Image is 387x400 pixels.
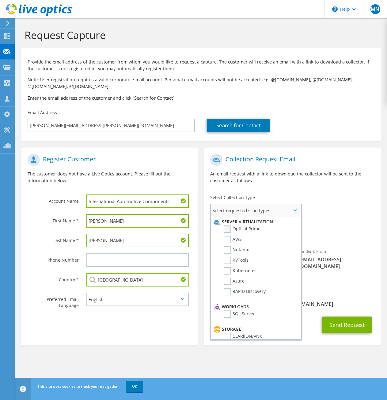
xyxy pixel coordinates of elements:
div: Sender & From [293,245,381,273]
label: First Name * [28,214,79,224]
li: Server Virtualization [212,218,298,225]
div: CC & Reply To [204,289,381,310]
h3: Enter the email address of the customer and click “Search for Contact”. [28,94,375,101]
label: Azure [224,278,245,285]
label: Email Address [28,110,57,116]
li: Workloads [212,303,298,310]
p: Provide the email address of the customer from whom you would like to request a capture. The cust... [28,59,375,72]
p: The customer does not have a Live Optics account. Please fill out the information below. [28,171,192,184]
label: Optical Prime [224,225,260,233]
button: Send Request [322,317,372,333]
span: This site uses cookies to track your navigation. [37,384,120,389]
label: SQL Server [224,310,255,318]
label: RVTools [224,257,249,264]
div: To [204,245,292,286]
h1: Register Customer [28,154,189,166]
label: Account Name [28,194,79,204]
span: Select requested scan types [211,204,301,217]
p: An email request with a link to download the collector will be sent to the customer as follows. [210,171,374,184]
h1: Request Capture [25,29,375,41]
label: CLARiiON/VNX [224,333,262,340]
svg: \n [332,6,338,12]
label: Kubernetes [224,267,256,275]
label: Last Name * [28,234,79,244]
span: [EMAIL_ADDRESS][DOMAIN_NAME] [299,256,375,270]
label: Phone Number [28,253,79,263]
p: Note: User registration requires a valid corporate e-mail account. Personal e-mail accounts will ... [28,76,375,90]
h1: Collection Request Email [210,154,371,166]
span: MN [370,4,380,14]
label: Select Collection Type [210,194,255,201]
div: Requested Collections [204,219,381,242]
label: Nutanix [224,246,249,254]
label: Preferred Email Language [28,293,79,309]
label: Country * [28,273,79,283]
label: AWS [224,236,242,243]
a: OK [126,381,143,392]
label: RAPID Discovery [224,288,266,295]
a: Search for Contact [207,119,270,132]
li: Storage [212,325,298,333]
